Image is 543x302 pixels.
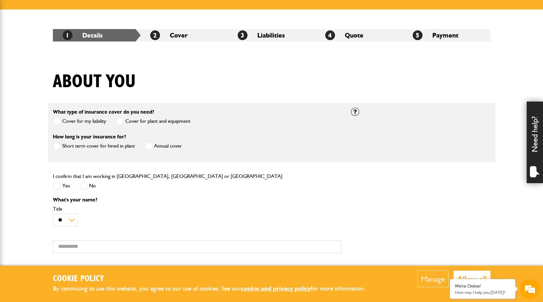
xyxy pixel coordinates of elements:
label: What type of insurance cover do you need? [53,109,154,115]
span: 5 [413,30,423,40]
div: We're Online! [455,283,510,289]
span: 3 [238,30,248,40]
button: Allow all [454,271,490,287]
li: Details [53,29,140,41]
a: cookie and privacy policy [241,285,311,292]
label: No [80,182,96,190]
label: Yes [53,182,70,190]
label: Cover for my liability [53,117,106,125]
li: Quote [315,29,403,41]
label: Title [53,206,341,212]
label: Cover for plant and equipment [116,117,190,125]
span: 2 [150,30,160,40]
li: Liabilities [228,29,315,41]
span: 1 [63,30,72,40]
label: Annual cover [145,142,182,150]
p: What's your name? [53,197,341,202]
p: By continuing to use this website, you agree to our use of cookies. See our for more information. [53,284,376,294]
label: I confirm that I am working in [GEOGRAPHIC_DATA], [GEOGRAPHIC_DATA] or [GEOGRAPHIC_DATA] [53,174,282,179]
div: Need help? [527,102,543,183]
label: How long is your insurance for? [53,134,126,139]
span: 4 [325,30,335,40]
li: Cover [140,29,228,41]
p: How may I help you today? [455,290,510,295]
h2: Cookie Policy [53,274,376,284]
h1: About you [53,71,136,93]
label: Short term cover for hired in plant [53,142,135,150]
li: Payment [403,29,490,41]
button: Manage [417,271,449,287]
